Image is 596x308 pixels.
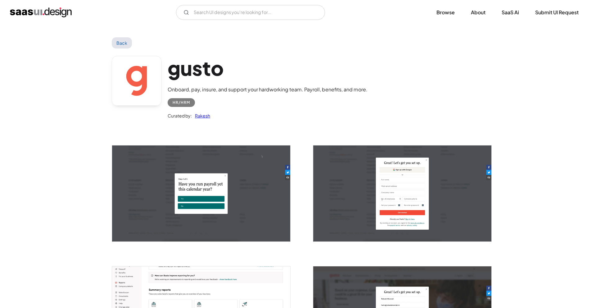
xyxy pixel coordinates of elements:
[192,112,210,119] a: Rakesh
[313,145,491,241] img: 603204914c32c23b18c5fbd6_gusto%20lets%20get%20started.jpg
[173,99,190,106] div: HR/HRM
[176,5,325,20] form: Email Form
[168,56,368,80] h1: gusto
[494,6,526,19] a: SaaS Ai
[168,86,368,93] div: Onboard, pay, insure, and support your hardworking team. Payroll, benefits, and more.
[112,145,290,241] img: 60320490945b761c117bfaf3_gusto%20user%20on%20boarding%201.jpg
[463,6,493,19] a: About
[429,6,462,19] a: Browse
[313,145,491,241] a: open lightbox
[176,5,325,20] input: Search UI designs you're looking for...
[112,37,132,48] a: Back
[528,6,586,19] a: Submit UI Request
[112,145,290,241] a: open lightbox
[10,7,72,17] a: home
[168,112,192,119] div: Curated by:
